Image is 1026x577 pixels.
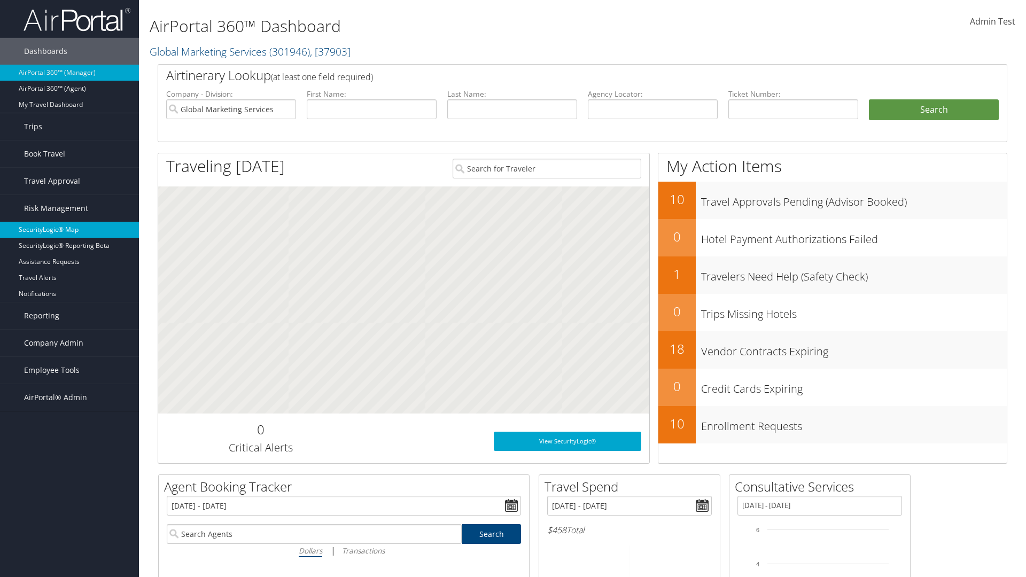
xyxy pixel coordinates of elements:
h1: Traveling [DATE] [166,155,285,177]
span: Reporting [24,302,59,329]
a: 0Trips Missing Hotels [658,294,1007,331]
h2: 18 [658,340,696,358]
span: Admin Test [970,15,1015,27]
a: Global Marketing Services [150,44,351,59]
h2: 1 [658,265,696,283]
h2: Travel Spend [545,478,720,496]
a: 0Credit Cards Expiring [658,369,1007,406]
h1: AirPortal 360™ Dashboard [150,15,727,37]
h6: Total [547,524,712,536]
h2: 0 [658,302,696,321]
span: ( 301946 ) [269,44,310,59]
h1: My Action Items [658,155,1007,177]
a: 10Travel Approvals Pending (Advisor Booked) [658,182,1007,219]
h3: Credit Cards Expiring [701,376,1007,396]
a: Search [462,524,522,544]
i: Transactions [342,545,385,556]
span: $458 [547,524,566,536]
a: 18Vendor Contracts Expiring [658,331,1007,369]
label: Agency Locator: [588,89,718,99]
h2: 0 [658,228,696,246]
img: airportal-logo.png [24,7,130,32]
span: Travel Approval [24,168,80,194]
span: Employee Tools [24,357,80,384]
h2: 10 [658,415,696,433]
i: Dollars [299,545,322,556]
label: First Name: [307,89,437,99]
span: Company Admin [24,330,83,356]
input: Search Agents [167,524,462,544]
h2: 0 [166,420,355,439]
h2: 0 [658,377,696,395]
h3: Vendor Contracts Expiring [701,339,1007,359]
span: , [ 37903 ] [310,44,351,59]
a: View SecurityLogic® [494,432,641,451]
h2: Agent Booking Tracker [164,478,529,496]
h3: Enrollment Requests [701,414,1007,434]
tspan: 4 [756,561,759,567]
span: Dashboards [24,38,67,65]
h3: Travelers Need Help (Safety Check) [701,264,1007,284]
h3: Travel Approvals Pending (Advisor Booked) [701,189,1007,209]
h3: Trips Missing Hotels [701,301,1007,322]
label: Last Name: [447,89,577,99]
a: 0Hotel Payment Authorizations Failed [658,219,1007,256]
a: 1Travelers Need Help (Safety Check) [658,256,1007,294]
h2: Consultative Services [735,478,910,496]
button: Search [869,99,999,121]
span: Trips [24,113,42,140]
span: Risk Management [24,195,88,222]
input: Search for Traveler [453,159,641,178]
span: (at least one field required) [271,71,373,83]
h2: Airtinerary Lookup [166,66,928,84]
label: Ticket Number: [728,89,858,99]
span: AirPortal® Admin [24,384,87,411]
label: Company - Division: [166,89,296,99]
span: Book Travel [24,141,65,167]
h3: Hotel Payment Authorizations Failed [701,227,1007,247]
h3: Critical Alerts [166,440,355,455]
h2: 10 [658,190,696,208]
a: Admin Test [970,5,1015,38]
tspan: 6 [756,527,759,533]
div: | [167,544,521,557]
a: 10Enrollment Requests [658,406,1007,443]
